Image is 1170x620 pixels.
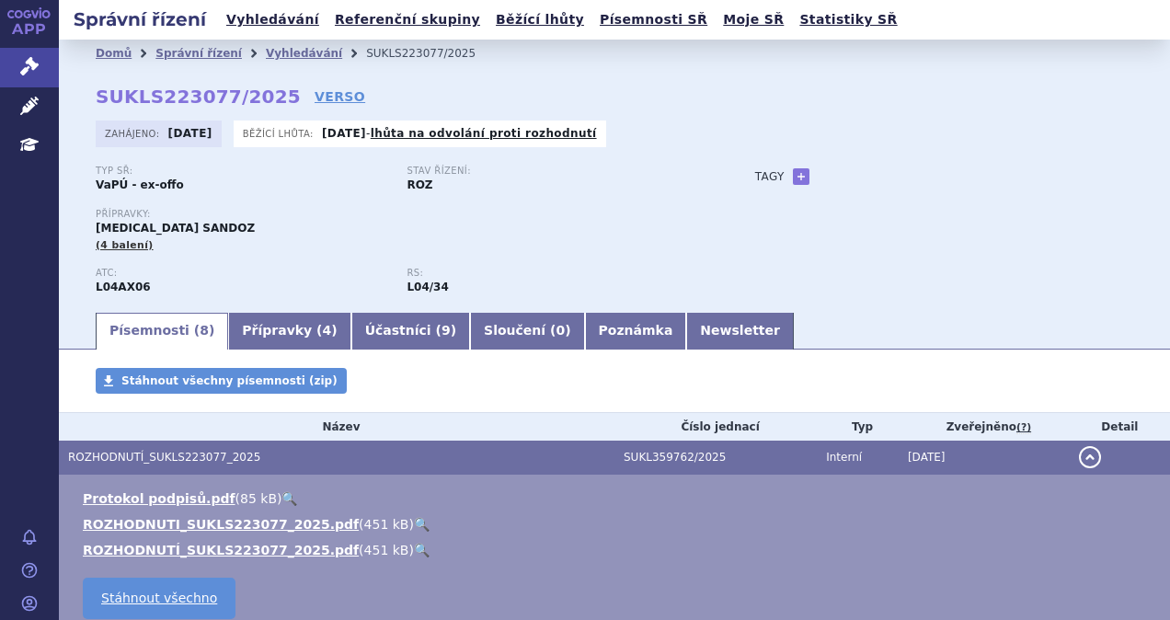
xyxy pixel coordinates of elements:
a: ROZHODNUTI_SUKLS223077_2025.pdf [83,517,359,532]
a: lhůta na odvolání proti rozhodnutí [371,127,597,140]
a: 🔍 [414,543,430,557]
strong: [DATE] [168,127,212,140]
span: (4 balení) [96,239,154,251]
a: Účastníci (9) [351,313,470,350]
a: Běžící lhůty [490,7,590,32]
a: Písemnosti SŘ [594,7,713,32]
td: [DATE] [899,441,1070,475]
p: Typ SŘ: [96,166,388,177]
strong: POMALIDOMID [96,281,151,293]
p: ATC: [96,268,388,279]
h2: Správní řízení [59,6,221,32]
span: Stáhnout všechny písemnosti (zip) [121,374,338,387]
a: 🔍 [281,491,297,506]
li: SUKLS223077/2025 [366,40,499,67]
abbr: (?) [1016,421,1031,434]
a: Poznámka [585,313,687,350]
a: Statistiky SŘ [794,7,902,32]
span: 451 kB [364,517,409,532]
span: Běžící lhůta: [243,126,317,141]
p: Přípravky: [96,209,718,220]
strong: SUKLS223077/2025 [96,86,301,108]
a: Moje SŘ [717,7,789,32]
li: ( ) [83,541,1152,559]
strong: pomalidomid [407,281,448,293]
th: Zveřejněno [899,413,1070,441]
a: Protokol podpisů.pdf [83,491,235,506]
a: 🔍 [414,517,430,532]
a: Přípravky (4) [228,313,350,350]
a: Newsletter [686,313,794,350]
span: 451 kB [364,543,409,557]
a: Správní řízení [155,47,242,60]
li: ( ) [83,515,1152,534]
th: Typ [817,413,899,441]
a: Vyhledávání [221,7,325,32]
a: Referenční skupiny [329,7,486,32]
a: Stáhnout všechno [83,578,235,619]
a: Domů [96,47,132,60]
span: Zahájeno: [105,126,163,141]
strong: VaPÚ - ex-offo [96,178,184,191]
td: SUKL359762/2025 [614,441,817,475]
th: Číslo jednací [614,413,817,441]
a: Vyhledávání [266,47,342,60]
span: 0 [556,323,565,338]
a: + [793,168,809,185]
strong: [DATE] [322,127,366,140]
span: Interní [826,451,862,464]
span: 9 [442,323,451,338]
span: [MEDICAL_DATA] SANDOZ [96,222,255,235]
a: Sloučení (0) [470,313,584,350]
li: ( ) [83,489,1152,508]
span: 8 [200,323,209,338]
a: VERSO [315,87,365,106]
h3: Tagy [755,166,785,188]
span: ROZHODNUTÍ_SUKLS223077_2025 [68,451,260,464]
a: ROZHODNUTÍ_SUKLS223077_2025.pdf [83,543,359,557]
p: - [322,126,597,141]
th: Název [59,413,614,441]
a: Stáhnout všechny písemnosti (zip) [96,368,347,394]
a: Písemnosti (8) [96,313,228,350]
strong: ROZ [407,178,432,191]
span: 85 kB [240,491,277,506]
span: 4 [323,323,332,338]
p: RS: [407,268,699,279]
th: Detail [1070,413,1170,441]
p: Stav řízení: [407,166,699,177]
button: detail [1079,446,1101,468]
